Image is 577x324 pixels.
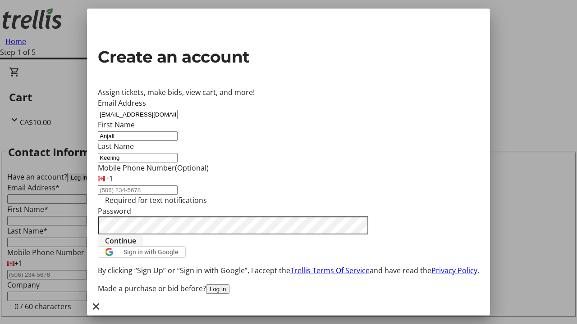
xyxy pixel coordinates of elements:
[105,235,136,246] span: Continue
[98,153,178,162] input: Last Name
[290,265,370,275] a: Trellis Terms Of Service
[98,235,143,246] button: Continue
[105,195,207,206] tr-hint: Required for text notifications
[98,265,479,276] p: By clicking “Sign Up” or “Sign in with Google”, I accept the and have read the .
[98,141,134,151] label: Last Name
[98,120,135,130] label: First Name
[98,206,131,216] label: Password
[98,246,186,258] button: Sign in with Google
[98,283,479,294] div: Made a purchase or bid before?
[98,98,146,108] label: Email Address
[98,185,178,195] input: (506) 234-5678
[87,297,105,315] button: Close
[431,265,477,275] a: Privacy Policy
[98,45,479,69] h2: Create an account
[98,163,209,173] label: Mobile Phone Number (Optional)
[206,284,229,294] button: Log in
[98,87,479,98] div: Assign tickets, make bids, view cart, and more!
[124,248,179,256] span: Sign in with Google
[98,131,178,141] input: First Name
[98,110,178,119] input: Email Address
